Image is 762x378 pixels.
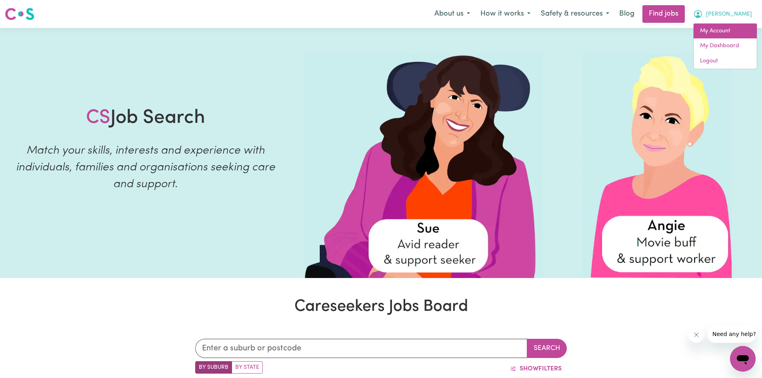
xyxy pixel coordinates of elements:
input: Enter a suburb or postcode [195,339,527,358]
a: My Dashboard [694,38,757,54]
label: Search by state [232,361,263,374]
button: ShowFilters [505,361,567,376]
a: Careseekers logo [5,5,34,23]
button: Safety & resources [536,6,614,22]
iframe: Button to launch messaging window [730,346,756,372]
a: My Account [694,24,757,39]
button: Search [527,339,567,358]
a: Find jobs [642,5,685,23]
span: Need any help? [5,6,48,12]
a: Logout [694,54,757,69]
img: Careseekers logo [5,7,34,21]
iframe: Close message [688,327,704,343]
button: How it works [475,6,536,22]
label: Search by suburb/post code [195,361,232,374]
div: My Account [693,23,757,69]
span: [PERSON_NAME] [706,10,752,19]
span: CS [86,108,110,128]
a: Blog [614,5,639,23]
button: About us [429,6,475,22]
button: My Account [688,6,757,22]
h1: Job Search [86,107,205,130]
span: Show [520,366,538,372]
p: Match your skills, interests and experience with individuals, families and organisations seeking ... [10,142,281,193]
iframe: Message from company [708,325,756,343]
